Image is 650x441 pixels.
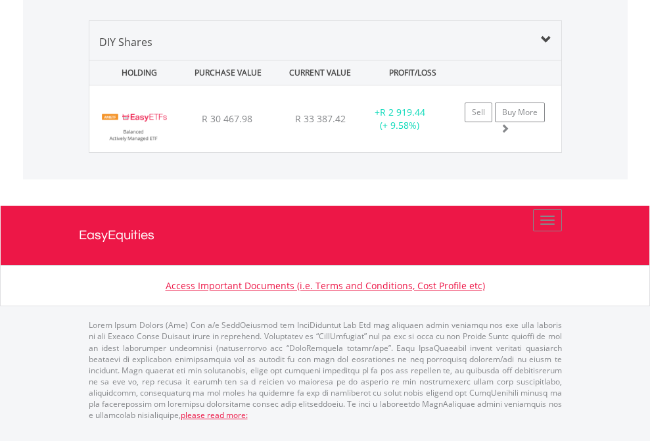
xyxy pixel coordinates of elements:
[495,103,545,122] a: Buy More
[465,103,492,122] a: Sell
[380,106,425,118] span: R 2 919.44
[99,35,152,49] span: DIY Shares
[91,60,180,85] div: HOLDING
[275,60,365,85] div: CURRENT VALUE
[295,112,346,125] span: R 33 387.42
[183,60,273,85] div: PURCHASE VALUE
[202,112,252,125] span: R 30 467.98
[96,102,172,149] img: EQU.ZA.EASYBF.png
[89,319,562,421] p: Lorem Ipsum Dolors (Ame) Con a/e SeddOeiusmod tem InciDiduntut Lab Etd mag aliquaen admin veniamq...
[368,60,457,85] div: PROFIT/LOSS
[166,279,485,292] a: Access Important Documents (i.e. Terms and Conditions, Cost Profile etc)
[359,106,441,132] div: + (+ 9.58%)
[181,409,248,421] a: please read more:
[79,206,572,265] a: EasyEquities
